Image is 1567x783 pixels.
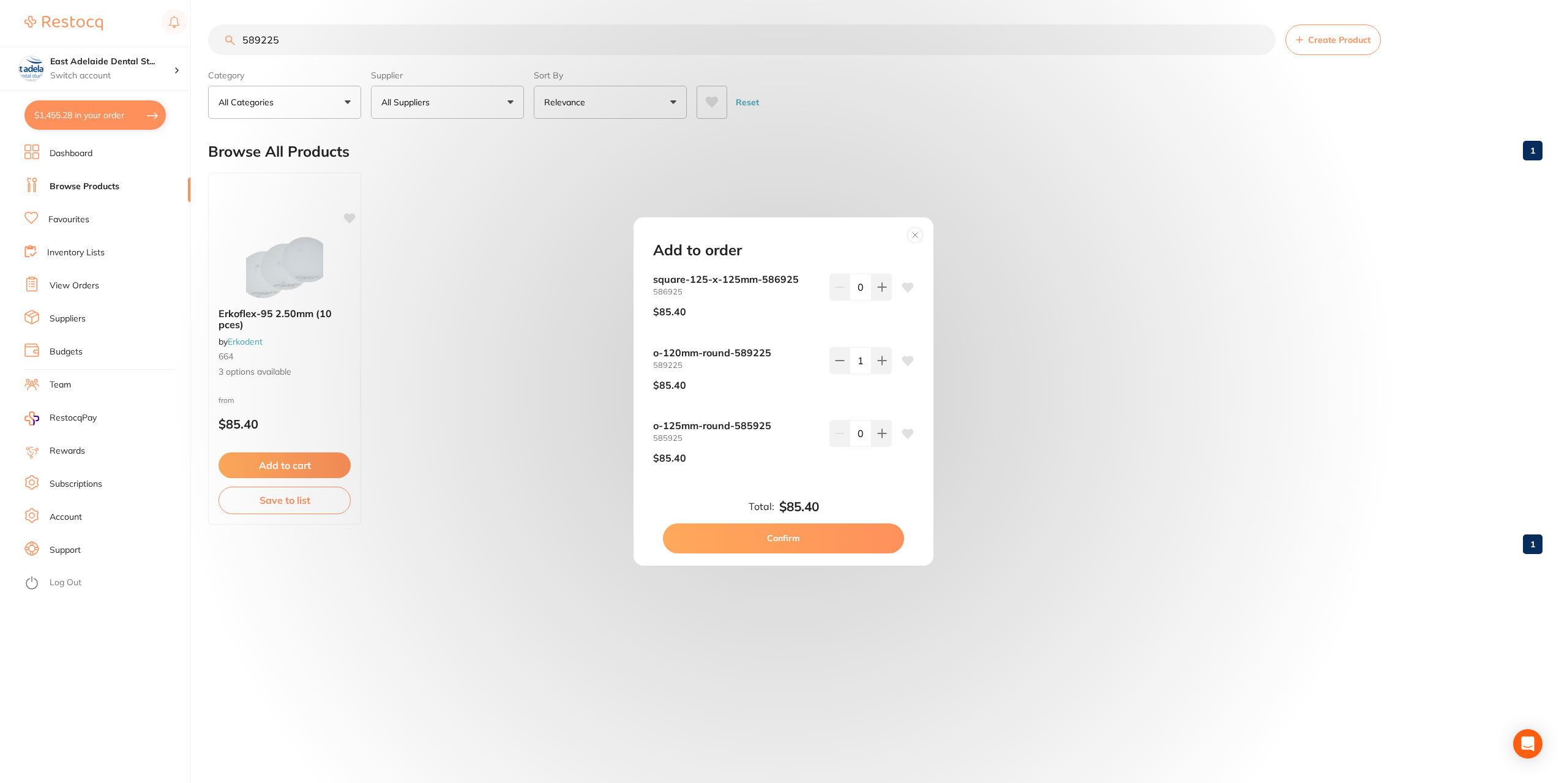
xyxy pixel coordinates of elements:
small: 586925 [653,287,820,296]
p: $85.40 [653,380,686,391]
div: Open Intercom Messenger [1513,729,1543,759]
b: o-120mm-round-589225 [653,347,820,358]
p: $85.40 [653,306,686,317]
h2: Add to order [653,242,742,259]
button: Confirm [663,523,904,553]
small: 585925 [653,433,820,443]
small: 589225 [653,361,820,370]
label: Total: [749,501,774,512]
b: o-125mm-round-585925 [653,420,820,431]
b: $85.40 [779,500,819,514]
p: $85.40 [653,452,686,463]
b: square-125-x-125mm-586925 [653,274,820,285]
